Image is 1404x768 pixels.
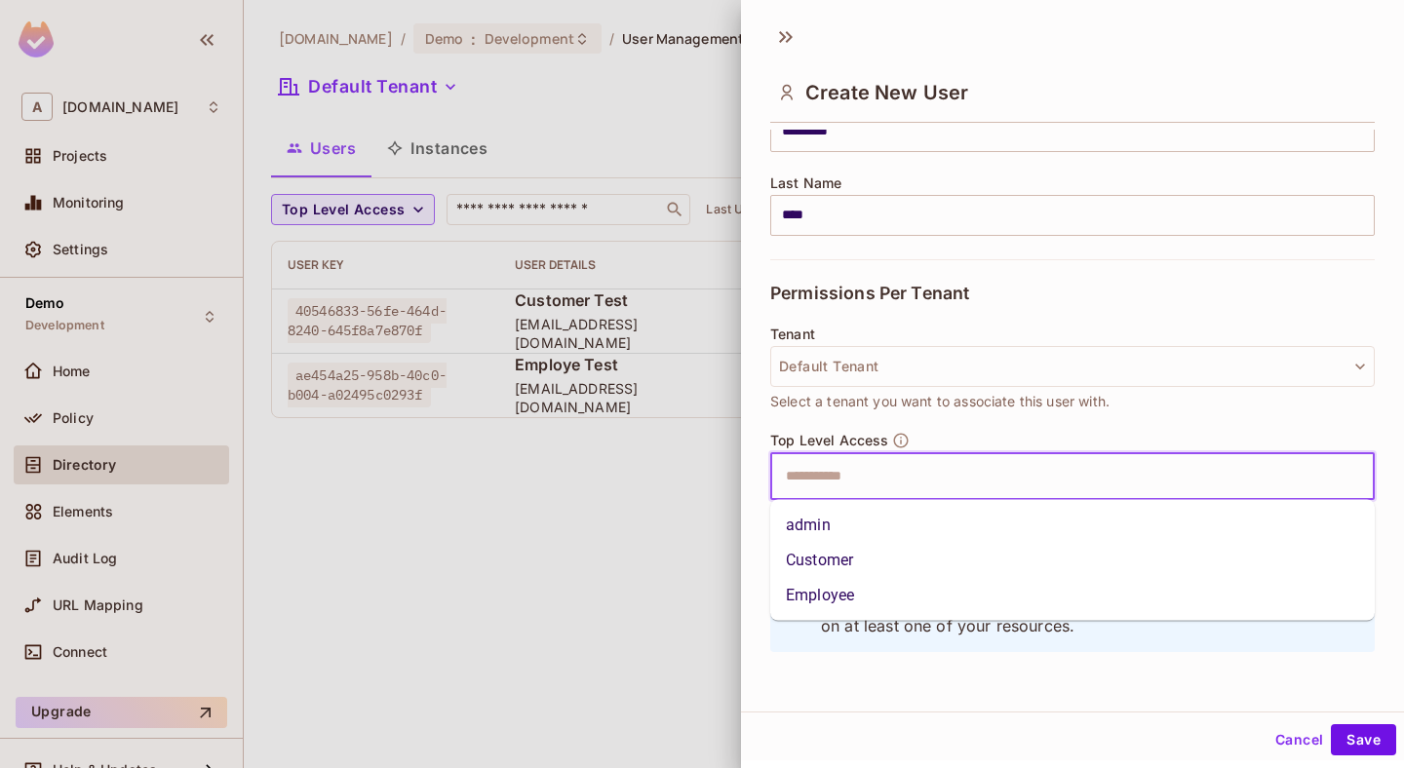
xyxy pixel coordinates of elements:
[770,326,815,342] span: Tenant
[770,433,888,448] span: Top Level Access
[1364,474,1368,478] button: Close
[1267,724,1331,755] button: Cancel
[1331,724,1396,755] button: Save
[770,391,1110,412] span: Select a tenant you want to associate this user with.
[805,81,968,104] span: Create New User
[770,284,969,303] span: Permissions Per Tenant
[770,508,1375,543] li: admin
[770,346,1375,387] button: Default Tenant
[770,578,1375,613] li: Employee
[770,543,1375,578] li: Customer
[770,175,841,191] span: Last Name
